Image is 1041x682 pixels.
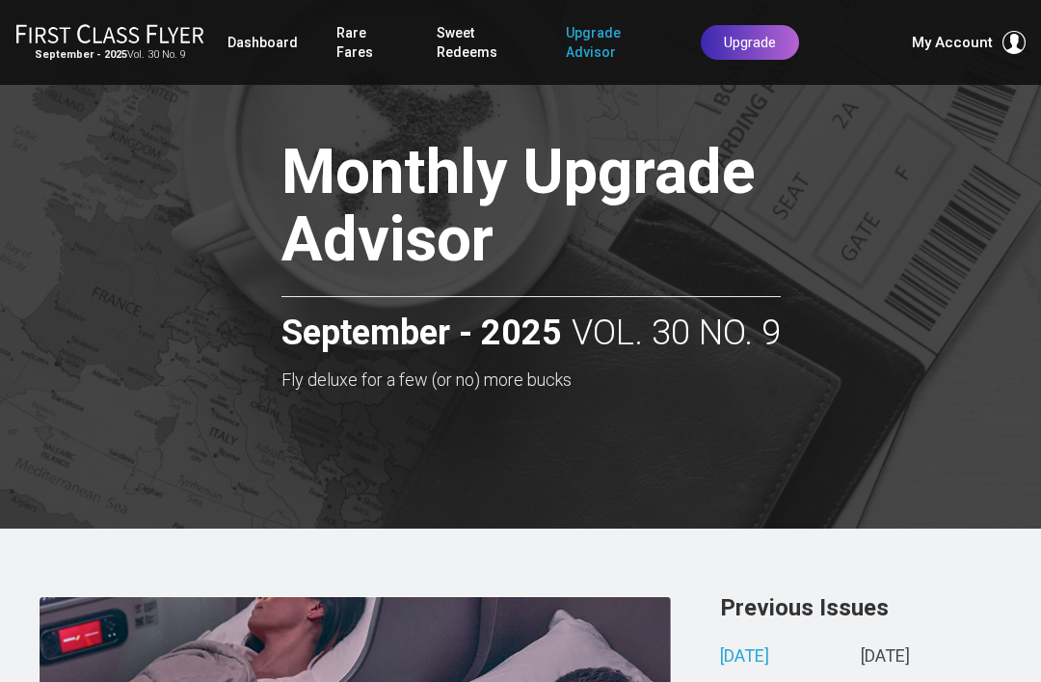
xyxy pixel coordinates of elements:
[15,23,204,43] img: First Class Flyer
[281,139,822,281] h1: Monthly Upgrade Advisor
[861,647,910,668] a: [DATE]
[701,25,799,60] a: Upgrade
[281,296,781,353] h2: Vol. 30 No. 9
[281,370,822,390] h3: Fly deluxe for a few (or no) more bucks
[227,25,298,60] a: Dashboard
[912,31,1026,54] button: My Account
[35,48,127,61] strong: September - 2025
[912,31,993,54] span: My Account
[281,314,562,353] strong: September - 2025
[15,23,204,62] a: First Class FlyerSeptember - 2025Vol. 30 No. 9
[720,647,769,668] a: [DATE]
[336,15,398,69] a: Rare Fares
[566,15,662,69] a: Upgrade Advisor
[437,15,527,69] a: Sweet Redeems
[720,596,1002,619] h3: Previous Issues
[15,48,204,62] small: Vol. 30 No. 9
